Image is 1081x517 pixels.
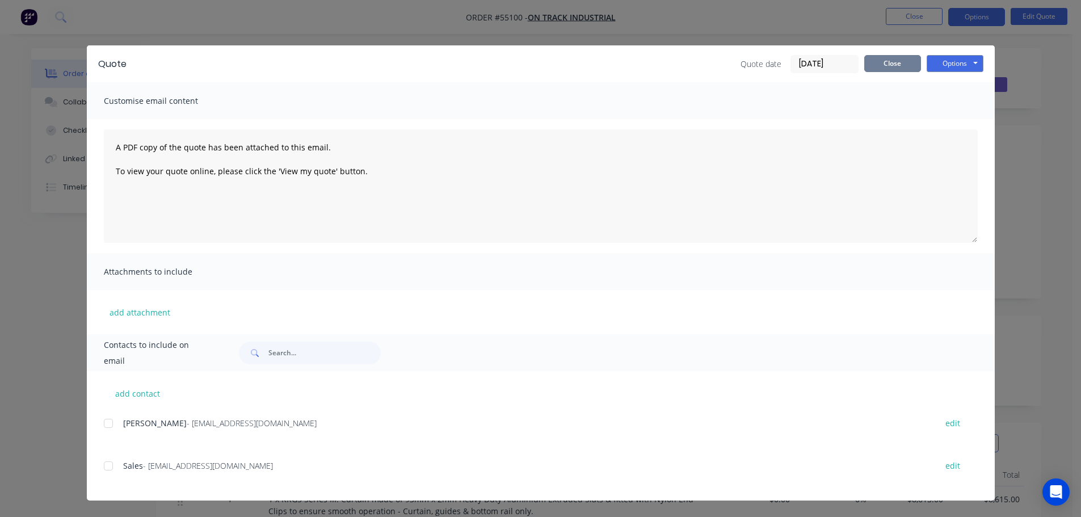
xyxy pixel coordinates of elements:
span: Quote date [741,58,781,70]
span: Attachments to include [104,264,229,280]
button: add attachment [104,304,176,321]
button: Options [927,55,983,72]
div: Quote [98,57,127,71]
button: edit [939,415,967,431]
textarea: A PDF copy of the quote has been attached to this email. To view your quote online, please click ... [104,129,978,243]
span: Sales [123,460,143,471]
span: [PERSON_NAME] [123,418,187,428]
button: edit [939,458,967,473]
span: - [EMAIL_ADDRESS][DOMAIN_NAME] [143,460,273,471]
span: - [EMAIL_ADDRESS][DOMAIN_NAME] [187,418,317,428]
button: Close [864,55,921,72]
button: add contact [104,385,172,402]
span: Customise email content [104,93,229,109]
input: Search... [268,342,381,364]
div: Open Intercom Messenger [1042,478,1070,506]
span: Contacts to include on email [104,337,211,369]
